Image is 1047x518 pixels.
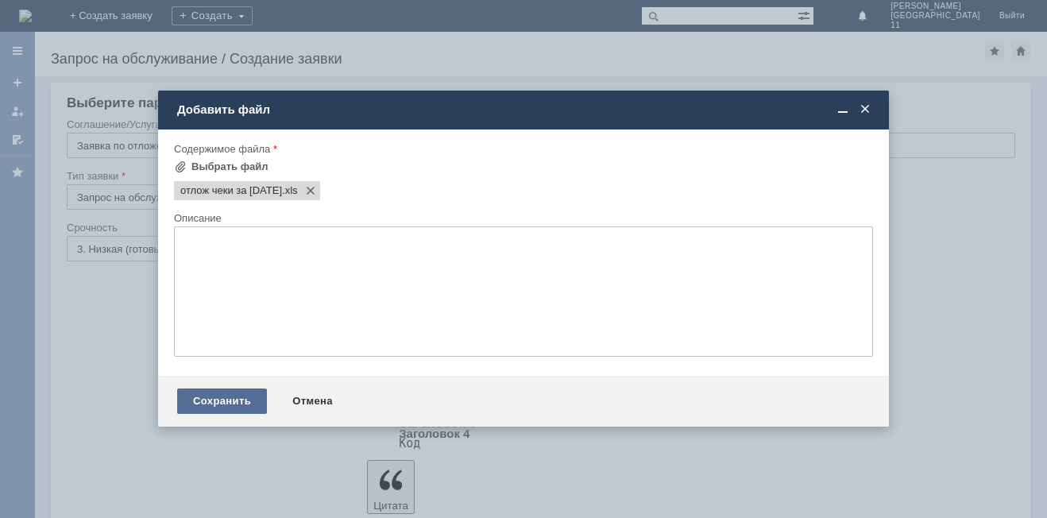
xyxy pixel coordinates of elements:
span: Свернуть (Ctrl + M) [835,102,851,117]
span: Закрыть [857,102,873,117]
div: Добавить файл [177,102,873,117]
div: Описание [174,213,870,223]
span: отлож чеки за 01.09.25.xls [282,184,298,197]
div: Выбрать файл [191,160,269,173]
span: отлож чеки за 01.09.25.xls [180,184,282,197]
div: Просьба удалить отложенные чеки за [DATE] [6,6,232,32]
div: Содержимое файла [174,144,870,154]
